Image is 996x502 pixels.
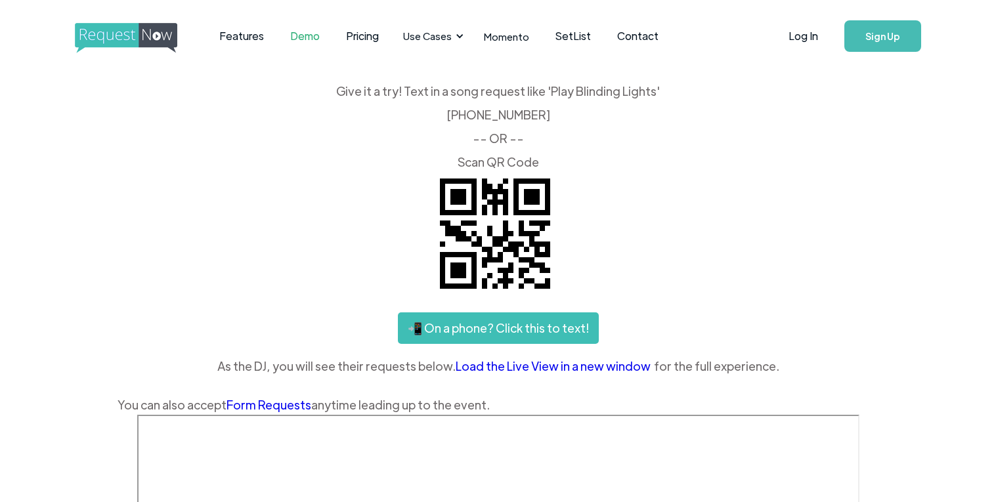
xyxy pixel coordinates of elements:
[75,23,173,49] a: home
[604,16,672,56] a: Contact
[471,17,542,56] a: Momento
[277,16,333,56] a: Demo
[118,356,879,376] div: As the DJ, you will see their requests below. for the full experience.
[227,397,311,412] a: Form Requests
[542,16,604,56] a: SetList
[456,356,654,376] a: Load the Live View in a new window
[118,85,879,168] div: Give it a try! Text in a song request like 'Play Blinding Lights' ‍ [PHONE_NUMBER] -- OR -- ‍ Sca...
[206,16,277,56] a: Features
[403,29,452,43] div: Use Cases
[398,312,599,344] a: 📲 On a phone? Click this to text!
[118,395,879,415] div: You can also accept anytime leading up to the event.
[333,16,392,56] a: Pricing
[75,23,202,53] img: requestnow logo
[844,20,921,52] a: Sign Up
[395,16,467,56] div: Use Cases
[775,13,831,59] a: Log In
[429,168,561,299] img: QR code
